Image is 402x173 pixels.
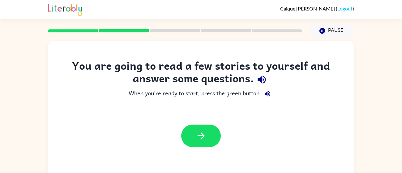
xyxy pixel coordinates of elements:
a: Logout [337,6,353,11]
div: ( ) [280,6,354,11]
img: Literably [48,2,82,16]
button: Pause [309,24,354,38]
span: Caique [PERSON_NAME] [280,6,336,11]
div: When you're ready to start, press the green button. [60,88,342,100]
div: You are going to read a few stories to yourself and answer some questions. [60,59,342,88]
